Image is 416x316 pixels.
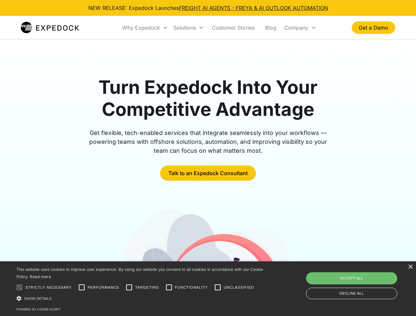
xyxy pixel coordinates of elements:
[122,24,160,31] div: Why Expedock
[352,21,395,34] a: Get a Demo
[16,295,265,302] div: Show details
[173,24,196,31] div: Solutions
[179,5,328,11] a: FREIGHT AI AGENTS - FREYA & AI OUTLOOK AUTOMATION
[21,21,79,34] img: Expedock Logo
[282,16,319,39] div: Company
[207,16,260,39] a: Customer Stories
[284,24,308,31] div: Company
[135,285,159,290] span: Targeting
[16,267,263,279] span: This website uses cookies to improve user experience. By using our website you consent to all coo...
[224,285,254,290] span: Unclassified
[25,285,72,290] span: Strictly necessary
[175,285,208,290] span: Functionality
[260,16,282,39] a: Blog
[21,21,79,34] a: home
[16,307,61,311] a: Powered by cookie-script
[120,16,171,39] div: Why Expedock
[306,245,416,316] iframe: Chat Widget
[82,128,335,155] div: Get flexible, tech-enabled services that integrate seamlessly into your workflows — powering team...
[88,285,120,290] span: Performance
[30,274,51,279] a: Read more
[88,4,328,12] div: NEW RELEASE: Expedock Launches
[171,16,207,39] div: Solutions
[160,166,256,181] a: Talk to an Expedock Consultant
[82,76,335,120] h1: Turn Expedock Into Your Competitive Advantage
[24,297,52,301] span: Show details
